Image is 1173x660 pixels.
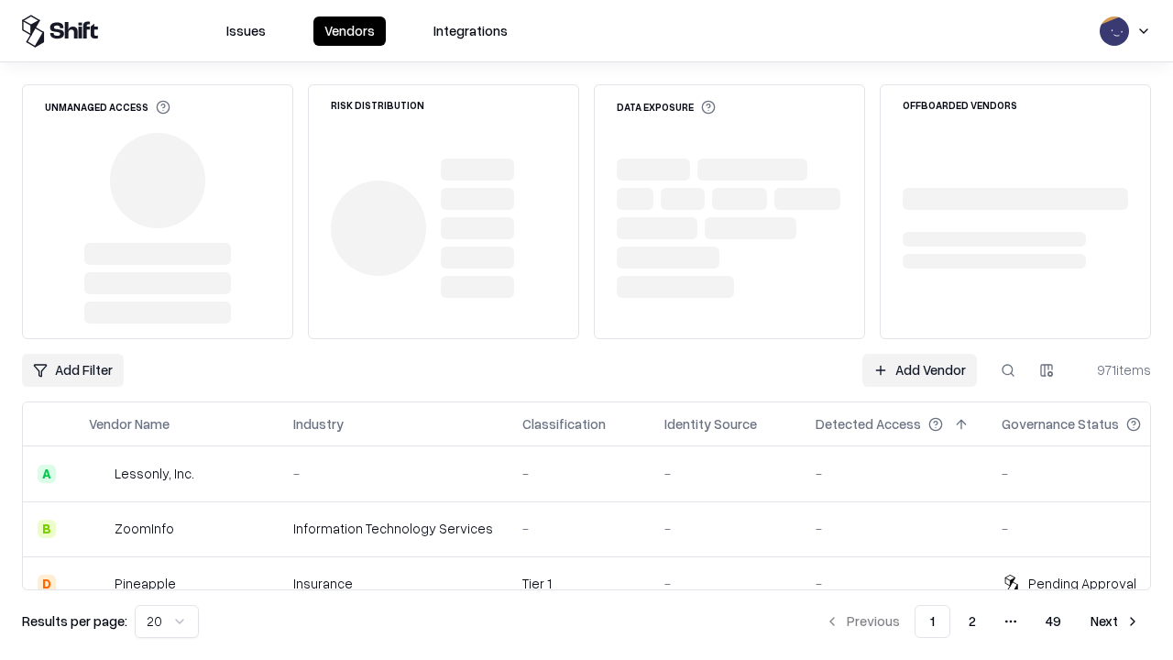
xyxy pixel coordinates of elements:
div: - [522,464,635,483]
div: - [664,519,786,538]
div: - [1002,464,1170,483]
div: Data Exposure [617,100,716,115]
button: Issues [215,16,277,46]
div: Information Technology Services [293,519,493,538]
img: Lessonly, Inc. [89,465,107,483]
button: Add Filter [22,354,124,387]
div: B [38,520,56,538]
button: 1 [915,605,950,638]
button: 49 [1031,605,1076,638]
div: Tier 1 [522,574,635,593]
img: Pineapple [89,575,107,593]
div: Offboarded Vendors [903,100,1017,110]
p: Results per page: [22,611,127,631]
button: 2 [954,605,991,638]
div: Risk Distribution [331,100,424,110]
div: - [1002,519,1170,538]
div: Classification [522,414,606,434]
div: Industry [293,414,344,434]
div: - [816,574,972,593]
div: Pending Approval [1028,574,1136,593]
div: Governance Status [1002,414,1119,434]
button: Vendors [313,16,386,46]
div: Vendor Name [89,414,170,434]
button: Next [1080,605,1151,638]
div: - [293,464,493,483]
a: Add Vendor [862,354,977,387]
div: - [816,464,972,483]
div: Detected Access [816,414,921,434]
div: A [38,465,56,483]
div: - [664,574,786,593]
div: Insurance [293,574,493,593]
img: ZoomInfo [89,520,107,538]
div: Unmanaged Access [45,100,170,115]
div: ZoomInfo [115,519,174,538]
div: - [816,519,972,538]
nav: pagination [814,605,1151,638]
div: Identity Source [664,414,757,434]
div: D [38,575,56,593]
div: - [522,519,635,538]
div: 971 items [1078,360,1151,379]
button: Integrations [422,16,519,46]
div: Pineapple [115,574,176,593]
div: - [664,464,786,483]
div: Lessonly, Inc. [115,464,194,483]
